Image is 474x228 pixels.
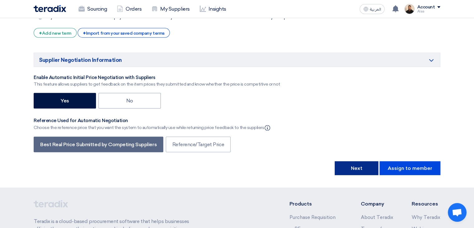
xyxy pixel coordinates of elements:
[361,200,393,207] li: Company
[361,214,393,220] a: About Teradix
[34,93,96,108] label: Yes
[417,10,440,13] div: Alaa
[78,28,170,37] div: Import from your saved company terms
[195,2,231,16] a: Insights
[448,203,467,222] div: Open chat
[39,30,42,36] span: +
[290,214,336,220] a: Purchase Requisition
[146,2,194,16] a: My Suppliers
[34,74,280,81] div: Enable Automatic Initial Price Negotiation with Suppliers
[290,200,342,207] li: Products
[412,200,440,207] li: Resources
[360,4,385,14] button: العربية
[380,161,440,175] button: Assign to member
[417,5,435,10] div: Account
[166,136,231,152] label: Reference/Target Price
[112,2,146,16] a: Orders
[405,4,414,14] img: MAA_1717931611039.JPG
[335,161,378,175] button: Next
[98,93,161,108] label: No
[34,52,440,67] h5: Supplier Negotiation Information
[34,117,271,124] div: Reference Used for Automatic Negotiation
[83,30,86,36] span: +
[34,28,77,37] div: Add new term
[412,214,440,220] a: Why Teradix
[34,81,280,87] div: This feature allows suppliers to get feedback on the item prices they submitted and know whether ...
[34,5,66,12] img: Teradix logo
[34,123,271,131] div: Choose the reference price that you want the system to automatically use while returning price fe...
[34,136,163,152] label: Best Real Price Submitted by Competing Suppliers
[370,7,381,12] span: العربية
[74,2,112,16] a: Sourcing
